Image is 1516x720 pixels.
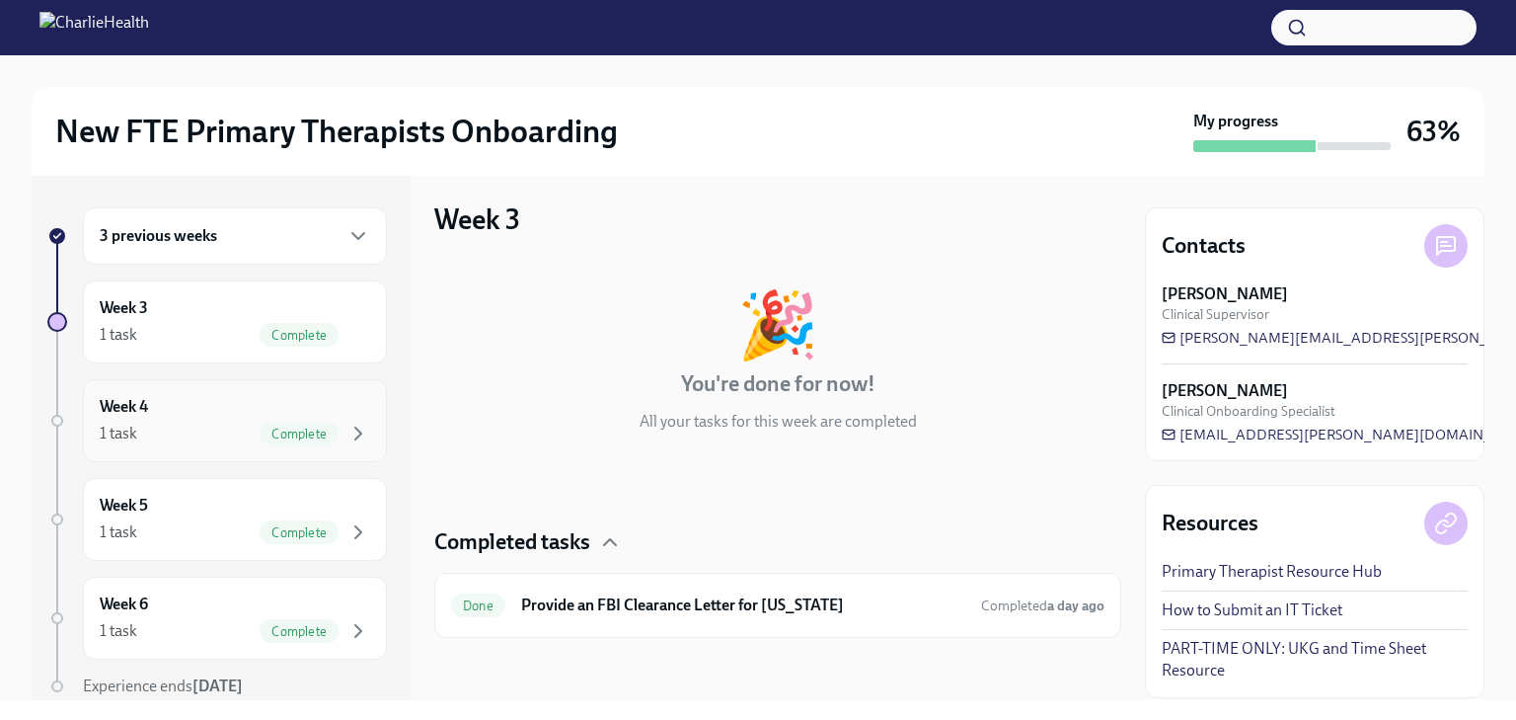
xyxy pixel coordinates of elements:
[1162,402,1335,421] span: Clinical Onboarding Specialist
[100,396,148,418] h6: Week 4
[451,590,1104,621] a: DoneProvide an FBI Clearance Letter for [US_STATE]Completeda day ago
[100,324,137,346] div: 1 task
[100,620,137,642] div: 1 task
[260,427,339,441] span: Complete
[260,624,339,639] span: Complete
[47,280,387,363] a: Week 31 taskComplete
[434,527,1121,557] div: Completed tasks
[640,411,917,433] p: All your tasks for this week are completed
[192,677,243,695] strong: [DATE]
[83,677,243,695] span: Experience ends
[1162,509,1258,538] h4: Resources
[260,328,339,343] span: Complete
[1047,598,1104,614] strong: a day ago
[1162,600,1342,621] a: How to Submit an IT Ticket
[1193,111,1278,132] strong: My progress
[434,527,590,557] h4: Completed tasks
[100,521,137,543] div: 1 task
[681,369,875,399] h4: You're done for now!
[1162,638,1468,681] a: PART-TIME ONLY: UKG and Time Sheet Resource
[100,594,148,615] h6: Week 6
[260,525,339,540] span: Complete
[521,595,965,616] h6: Provide an FBI Clearance Letter for [US_STATE]
[100,225,217,247] h6: 3 previous weeks
[100,297,148,319] h6: Week 3
[39,12,149,43] img: CharlieHealth
[47,478,387,561] a: Week 51 taskComplete
[1162,561,1382,583] a: Primary Therapist Resource Hub
[1162,380,1288,402] strong: [PERSON_NAME]
[451,599,505,613] span: Done
[981,598,1104,614] span: Completed
[47,577,387,660] a: Week 61 taskComplete
[1162,231,1246,261] h4: Contacts
[981,597,1104,615] span: September 22nd, 2025 19:23
[434,201,520,237] h3: Week 3
[83,207,387,265] div: 3 previous weeks
[1406,114,1461,149] h3: 63%
[100,423,137,444] div: 1 task
[1162,283,1288,305] strong: [PERSON_NAME]
[100,495,148,517] h6: Week 5
[737,292,818,358] div: 🎉
[47,379,387,462] a: Week 41 taskComplete
[55,112,618,151] h2: New FTE Primary Therapists Onboarding
[1162,305,1269,324] span: Clinical Supervisor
